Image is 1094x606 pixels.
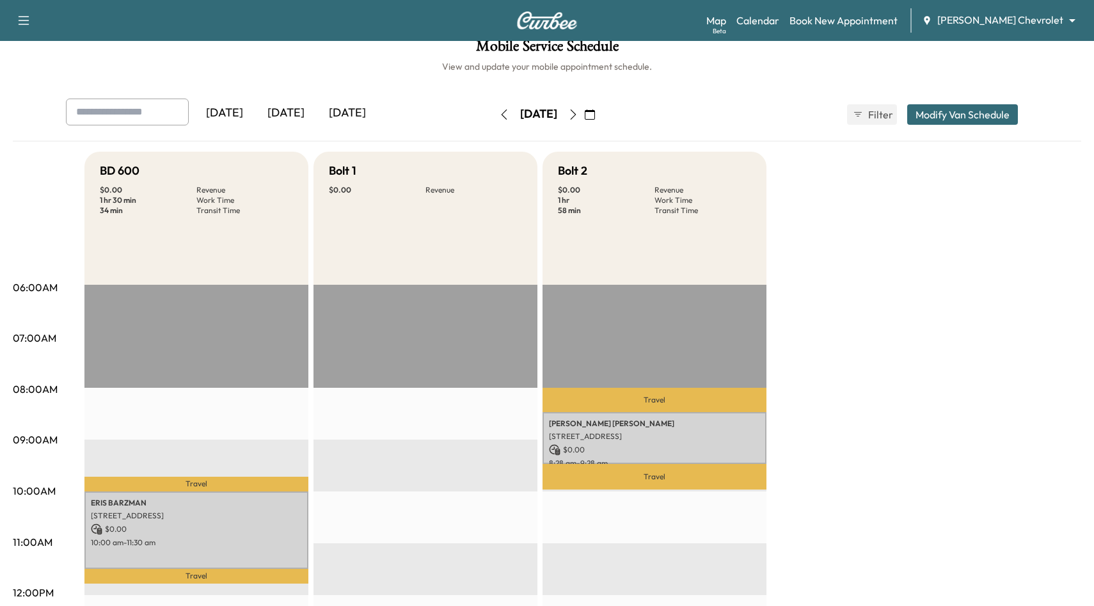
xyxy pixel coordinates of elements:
[13,38,1081,60] h1: Mobile Service Schedule
[549,431,760,442] p: [STREET_ADDRESS]
[543,388,766,412] p: Travel
[196,185,293,195] p: Revenue
[516,12,578,29] img: Curbee Logo
[13,60,1081,73] h6: View and update your mobile appointment schedule.
[654,195,751,205] p: Work Time
[558,185,654,195] p: $ 0.00
[91,511,302,521] p: [STREET_ADDRESS]
[100,195,196,205] p: 1 hr 30 min
[937,13,1063,28] span: [PERSON_NAME] Chevrolet
[91,523,302,535] p: $ 0.00
[549,419,760,429] p: [PERSON_NAME] [PERSON_NAME]
[329,162,356,180] h5: Bolt 1
[558,195,654,205] p: 1 hr
[13,330,56,346] p: 07:00AM
[84,477,308,491] p: Travel
[84,569,308,584] p: Travel
[100,162,139,180] h5: BD 600
[13,280,58,295] p: 06:00AM
[543,464,766,490] p: Travel
[549,458,760,468] p: 8:28 am - 9:28 am
[789,13,898,28] a: Book New Appointment
[329,185,425,195] p: $ 0.00
[196,205,293,216] p: Transit Time
[907,104,1018,125] button: Modify Van Schedule
[13,585,54,600] p: 12:00PM
[847,104,897,125] button: Filter
[558,162,587,180] h5: Bolt 2
[425,185,522,195] p: Revenue
[736,13,779,28] a: Calendar
[868,107,891,122] span: Filter
[196,195,293,205] p: Work Time
[13,432,58,447] p: 09:00AM
[13,483,56,498] p: 10:00AM
[100,205,196,216] p: 34 min
[13,534,52,550] p: 11:00AM
[317,99,378,128] div: [DATE]
[654,205,751,216] p: Transit Time
[100,185,196,195] p: $ 0.00
[255,99,317,128] div: [DATE]
[13,381,58,397] p: 08:00AM
[194,99,255,128] div: [DATE]
[91,498,302,508] p: ERIS BARZMAN
[520,106,557,122] div: [DATE]
[558,205,654,216] p: 58 min
[713,26,726,36] div: Beta
[654,185,751,195] p: Revenue
[549,444,760,456] p: $ 0.00
[91,538,302,548] p: 10:00 am - 11:30 am
[706,13,726,28] a: MapBeta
